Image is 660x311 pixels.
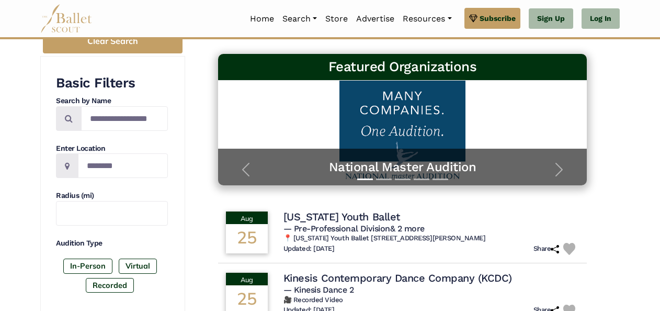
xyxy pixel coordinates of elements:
span: Subscribe [480,13,516,24]
div: 25 [226,224,268,253]
h4: Audition Type [56,238,168,249]
div: Aug [226,273,268,285]
input: Location [78,153,168,178]
h3: Basic Filters [56,74,168,92]
h6: Updated: [DATE] [283,245,335,253]
a: Search [278,8,321,30]
button: Clear Search [43,30,183,53]
img: gem.svg [469,13,477,24]
h4: Radius (mi) [56,191,168,201]
a: Log In [582,8,620,29]
h4: [US_STATE] Youth Ballet [283,210,400,224]
button: Slide 2 [376,173,392,185]
h6: Share [533,245,560,253]
h6: 📍 [US_STATE] Youth Ballet [STREET_ADDRESS][PERSON_NAME] [283,234,579,243]
h4: Kinesis Contemporary Dance Company (KCDC) [283,271,512,285]
button: Slide 4 [414,173,429,185]
a: Store [321,8,352,30]
span: — Kinesis Dance 2 [283,285,354,295]
h4: Enter Location [56,143,168,154]
span: — Pre-Professional Division [283,224,425,234]
a: Home [246,8,278,30]
a: National Master Audition [229,159,577,175]
a: Advertise [352,8,399,30]
h4: Search by Name [56,96,168,106]
button: Slide 1 [357,173,373,185]
h3: Featured Organizations [226,58,579,76]
input: Search by names... [81,106,168,131]
h6: 🎥 Recorded Video [283,296,579,305]
a: Subscribe [464,8,520,29]
div: Aug [226,212,268,224]
a: Resources [399,8,456,30]
button: Slide 3 [395,173,411,185]
a: Sign Up [529,8,573,29]
a: & 2 more [390,224,425,234]
button: Slide 5 [433,173,448,185]
label: Recorded [86,278,134,293]
label: In-Person [63,259,112,273]
label: Virtual [119,259,157,273]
